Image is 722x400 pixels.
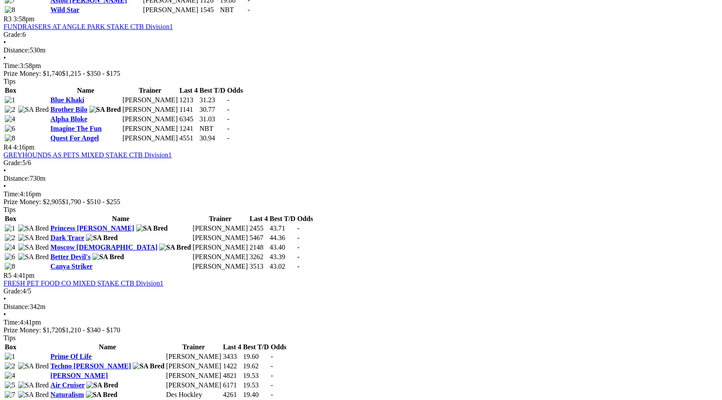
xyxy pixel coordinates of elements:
[122,134,178,143] td: [PERSON_NAME]
[297,263,299,270] span: -
[5,244,15,251] img: 4
[5,362,15,370] img: 2
[271,381,273,389] span: -
[242,381,269,390] td: 19.53
[5,215,16,222] span: Box
[62,70,121,77] span: $1,215 - $350 - $175
[199,96,226,104] td: 31.23
[89,106,121,114] img: SA Bred
[5,343,16,351] span: Box
[62,326,121,334] span: $1,210 - $340 - $170
[3,303,719,311] div: 342m
[227,115,229,123] span: -
[50,244,157,251] a: Moscow [DEMOGRAPHIC_DATA]
[13,15,35,23] span: 3:58pm
[5,353,15,361] img: 1
[18,244,49,251] img: SA Bred
[5,234,15,242] img: 2
[269,253,296,261] td: 43.39
[199,134,226,143] td: 30.94
[50,115,87,123] a: Alpha Bloke
[3,319,719,326] div: 4:41pm
[269,224,296,233] td: 43.71
[50,134,99,142] a: Quest For Angel
[3,23,173,30] a: FUNDRAISERS AT ANGLE PARK STAKE CTB Division1
[13,272,35,279] span: 4:41pm
[3,334,16,341] span: Tips
[166,343,222,351] th: Trainer
[3,287,719,295] div: 4/5
[242,390,269,399] td: 19.40
[50,372,108,379] a: [PERSON_NAME]
[18,391,49,399] img: SA Bred
[3,280,163,287] a: FRESH PET FOOD CO MIXED STAKE CTB Division1
[3,303,29,310] span: Distance:
[136,224,168,232] img: SA Bred
[249,234,268,242] td: 5467
[18,234,49,242] img: SA Bred
[166,352,222,361] td: [PERSON_NAME]
[242,362,269,371] td: 19.62
[249,215,268,223] th: Last 4
[3,319,20,326] span: Time:
[3,31,719,39] div: 6
[297,224,299,232] span: -
[222,371,242,380] td: 4821
[179,115,198,124] td: 6345
[50,6,79,13] a: Wild Star
[269,243,296,252] td: 43.40
[3,70,719,78] div: Prize Money: $1,740
[3,159,23,166] span: Grade:
[166,390,222,399] td: Des Hockley
[269,234,296,242] td: 44.36
[50,106,87,113] a: Brother Bilo
[86,391,118,399] img: SA Bred
[199,105,226,114] td: 30.77
[3,175,29,182] span: Distance:
[249,243,268,252] td: 2148
[3,159,719,167] div: 5/6
[50,362,131,370] a: Techno [PERSON_NAME]
[179,134,198,143] td: 4551
[227,134,229,142] span: -
[5,6,15,14] img: 8
[271,391,273,398] span: -
[50,343,165,351] th: Name
[122,86,178,95] th: Trainer
[3,295,6,302] span: •
[5,106,15,114] img: 2
[3,39,6,46] span: •
[13,143,35,151] span: 4:16pm
[3,62,20,69] span: Time:
[192,224,248,233] td: [PERSON_NAME]
[50,234,84,241] a: Dark Trace
[50,125,101,132] a: Imagine The Fun
[222,390,242,399] td: 4261
[92,253,124,261] img: SA Bred
[3,143,12,151] span: R4
[122,124,178,133] td: [PERSON_NAME]
[227,86,243,95] th: Odds
[179,124,198,133] td: 1241
[166,362,222,371] td: [PERSON_NAME]
[271,372,273,379] span: -
[222,362,242,371] td: 1422
[271,353,273,360] span: -
[222,352,242,361] td: 3433
[199,86,226,95] th: Best T/D
[297,244,299,251] span: -
[242,371,269,380] td: 19.53
[192,262,248,271] td: [PERSON_NAME]
[249,224,268,233] td: 2455
[270,343,287,351] th: Odds
[143,6,199,14] td: [PERSON_NAME]
[227,125,229,132] span: -
[3,182,6,190] span: •
[297,215,313,223] th: Odds
[50,224,134,232] a: Princess [PERSON_NAME]
[227,106,229,113] span: -
[5,96,15,104] img: 1
[18,253,49,261] img: SA Bred
[248,6,250,13] span: -
[192,234,248,242] td: [PERSON_NAME]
